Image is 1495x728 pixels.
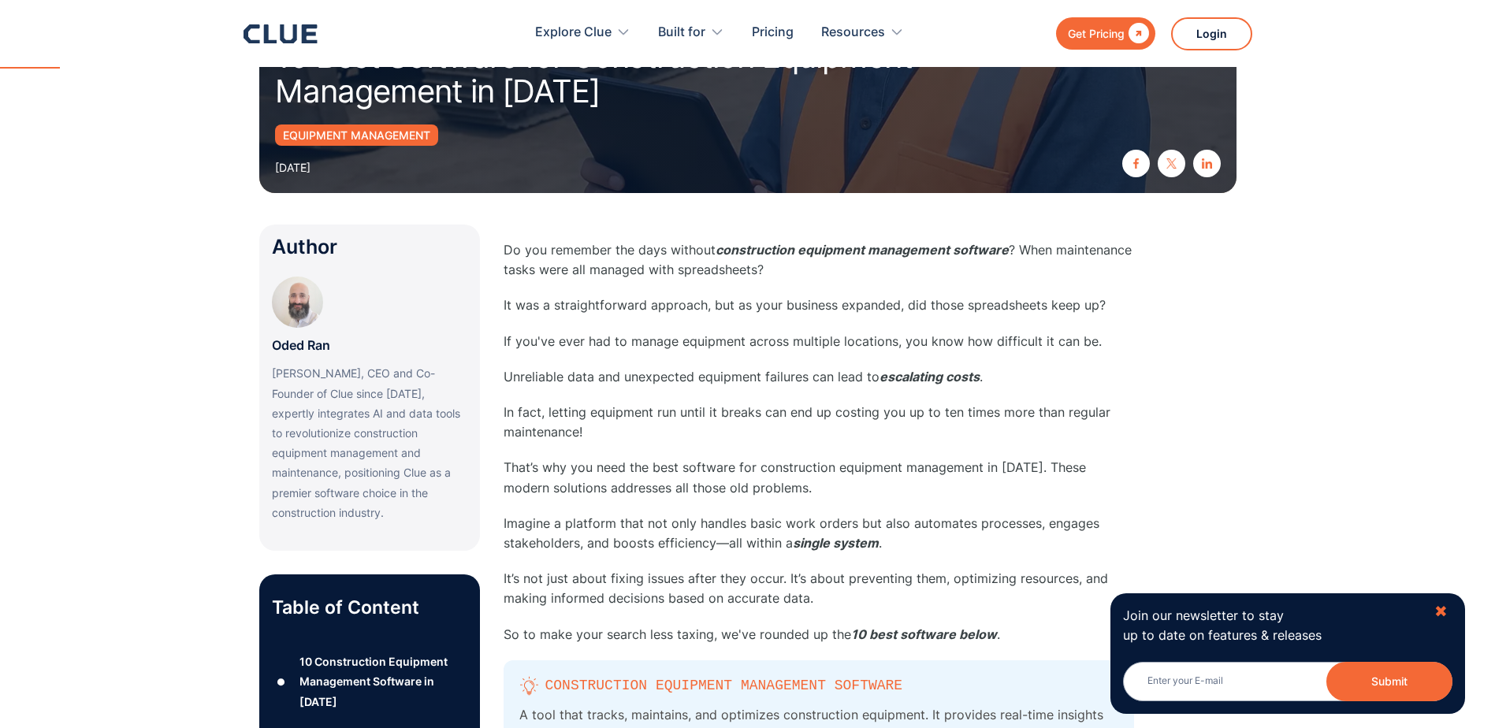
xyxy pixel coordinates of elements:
img: twitter X icon [1166,158,1177,169]
div: Built for [658,8,724,58]
p: Unreliable data and unexpected equipment failures can lead to . [504,367,1134,387]
div: Built for [658,8,705,58]
p: Oded Ran [272,336,330,355]
a: Login [1171,17,1252,50]
p: Imagine a platform that not only handles basic work orders but also automates processes, engages ... [504,514,1134,553]
p: Do you remember the days without ? When maintenance tasks were all managed with spreadsheets? [504,240,1134,280]
em: construction equipment management software [716,242,1009,258]
p: That’s why you need the best software for construction equipment management in [DATE]. These mode... [504,458,1134,497]
a: ●10 Construction Equipment Management Software in [DATE] [272,652,467,711]
div:  [1125,24,1149,43]
div: ✖ [1434,602,1448,622]
p: Table of Content [272,595,467,620]
div: Explore Clue [535,8,612,58]
div: Explore Clue [535,8,630,58]
div: [DATE] [275,158,311,177]
div: Author [272,237,467,257]
img: linkedin icon [1202,158,1212,169]
div: ● [272,670,291,693]
h1: 10 Best Software for Construction Equipment Management in [DATE] [275,39,937,109]
div: 10 Construction Equipment Management Software in [DATE] [299,652,467,711]
p: If you've ever had to manage equipment across multiple locations, you know how difficult it can be. [504,332,1134,351]
a: Equipment Management [275,124,438,146]
button: Submit [1326,662,1452,701]
p: It was a straightforward approach, but as your business expanded, did those spreadsheets keep up? [504,295,1134,315]
input: Enter your E-mail [1123,662,1452,701]
p: So to make your search less taxing, we've rounded up the . [504,625,1134,644]
em: single system [793,535,879,551]
div: Get Pricing [1068,24,1125,43]
a: Get Pricing [1056,17,1155,50]
img: facebook icon [1131,158,1141,169]
div: Resources [821,8,904,58]
p: [PERSON_NAME], CEO and Co-Founder of Clue since [DATE], expertly integrates AI and data tools to ... [272,363,467,522]
em: 10 best software below [851,626,997,642]
em: escalating costs [880,369,980,384]
p: In fact, letting equipment run until it breaks can end up costing you up to ten times more than r... [504,403,1134,442]
a: Pricing [752,8,794,58]
div: Resources [821,8,885,58]
p: Construction Equipment Management Software [545,676,903,696]
p: It’s not just about fixing issues after they occur. It’s about preventing them, optimizing resour... [504,569,1134,608]
img: Oded Ran [272,277,323,328]
p: Join our newsletter to stay up to date on features & releases [1123,606,1419,645]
